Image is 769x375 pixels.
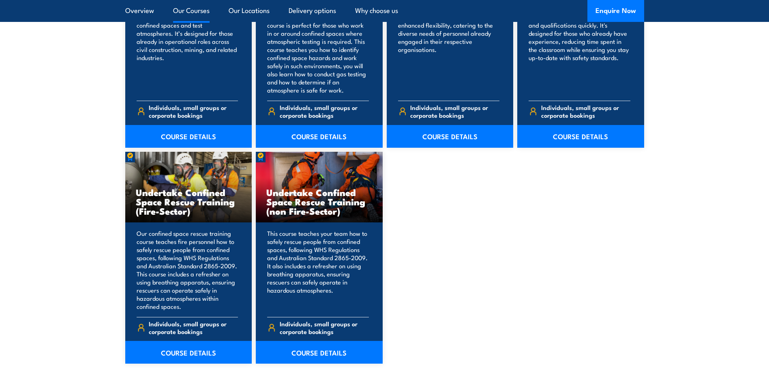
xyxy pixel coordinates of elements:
span: Individuals, small groups or corporate bookings [280,103,369,119]
p: Our nationally accredited confined space entry and gas testing training course is perfect for tho... [267,5,369,94]
a: COURSE DETAILS [256,341,383,364]
span: Individuals, small groups or corporate bookings [541,103,630,119]
a: COURSE DETAILS [125,125,252,148]
p: This course teaches your team how to safely rescue people from confined spaces, following WHS Reg... [267,229,369,310]
p: This refresher course reinforces the skills needed to work safely in confined spaces and test atm... [137,5,238,94]
span: Individuals, small groups or corporate bookings [280,320,369,335]
a: COURSE DETAILS [517,125,644,148]
p: Our confined space rescue training course teaches fire personnel how to safely rescue people from... [137,229,238,310]
span: Individuals, small groups or corporate bookings [410,103,499,119]
span: Individuals, small groups or corporate bookings [149,320,238,335]
a: COURSE DETAILS [256,125,383,148]
h3: Undertake Confined Space Rescue Training (Fire-Sector) [136,187,242,216]
span: Individuals, small groups or corporate bookings [149,103,238,119]
a: COURSE DETAILS [387,125,514,148]
p: This one-day refresher course helps you renew your confined space skills and qualifications quick... [529,5,630,94]
h3: Undertake Confined Space Rescue Training (non Fire-Sector) [266,187,372,216]
p: Our Confined Space Entry Training has been restructured to offer enhanced flexibility, catering t... [398,5,500,94]
a: COURSE DETAILS [125,341,252,364]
